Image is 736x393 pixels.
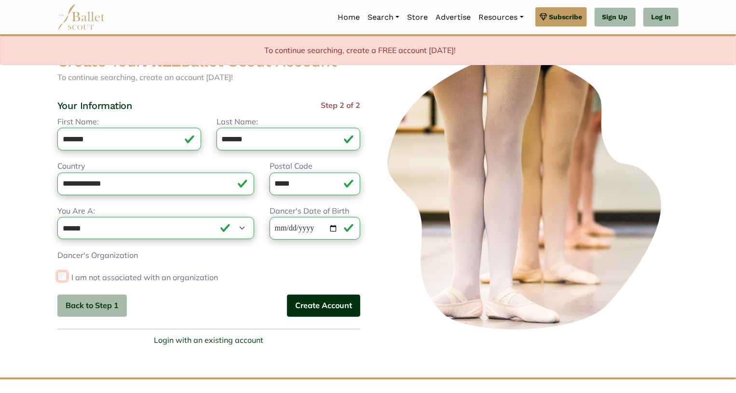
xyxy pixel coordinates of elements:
[142,52,181,70] strong: FREE
[287,295,360,317] button: Create Account
[270,160,313,173] label: Postal Code
[57,72,233,82] span: To continue searching, create an account [DATE]!
[57,295,127,317] button: Back to Step 1
[643,8,679,27] a: Log In
[432,7,475,27] a: Advertise
[549,12,583,22] span: Subscribe
[376,52,679,336] img: ballerinas
[57,160,85,173] label: Country
[364,7,403,27] a: Search
[154,334,264,347] a: Login with an existing account
[71,270,218,285] label: I am not associated with an organization
[57,99,132,112] h4: Your Information
[217,116,258,128] label: Last Name:
[334,7,364,27] a: Home
[540,12,547,22] img: gem.svg
[321,99,360,116] span: Step 2 of 2
[57,249,138,262] label: Dancer's Organization
[270,205,349,217] label: Dancer's Date of Birth
[595,8,636,27] a: Sign Up
[403,7,432,27] a: Store
[57,116,99,128] label: First Name:
[57,205,95,217] label: You Are A:
[535,7,587,27] a: Subscribe
[475,7,527,27] a: Resources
